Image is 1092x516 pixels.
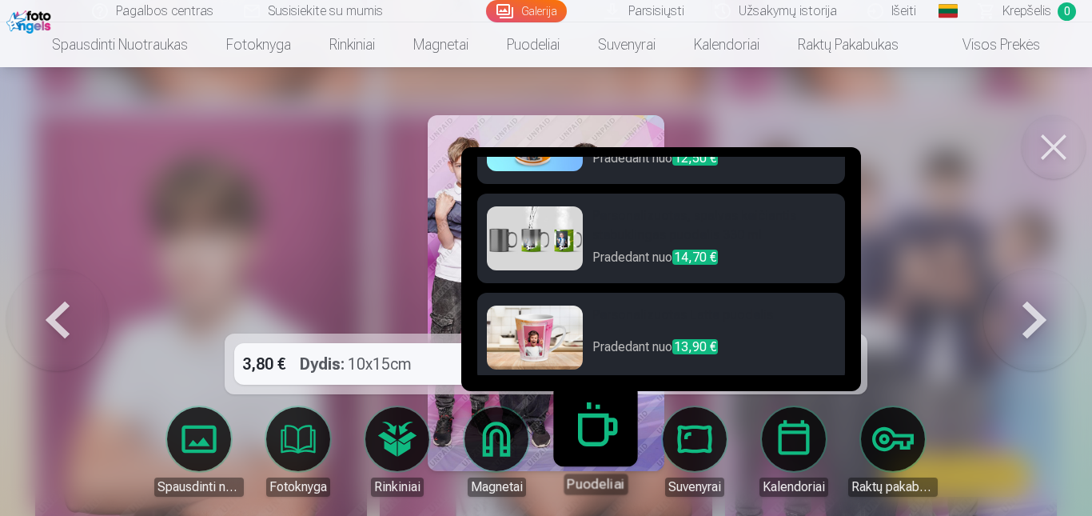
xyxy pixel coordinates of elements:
[234,343,293,385] div: 3,80 €
[546,396,644,494] a: Puodeliai
[675,22,779,67] a: Kalendoriai
[353,407,442,497] a: Rinkiniai
[300,353,345,375] strong: Dydis :
[592,149,835,171] p: Pradedant nuo
[665,478,724,497] div: Suvenyrai
[759,478,828,497] div: Kalendoriai
[6,6,55,34] img: /fa2
[154,478,244,497] div: Spausdinti nuotraukas
[592,248,835,270] p: Pradedant nuo
[918,22,1059,67] a: Visos prekės
[452,407,541,497] a: Magnetai
[592,338,835,370] p: Pradedant nuo
[266,478,330,497] div: Fotoknyga
[650,407,739,497] a: Suvenyrai
[564,474,628,494] div: Puodeliai
[672,339,718,354] span: 13,90 €
[477,194,845,283] a: Personalizuotas, spalvas keičiantis stebuklingas puodelis 330 mlPradedant nuo14,70 €
[371,478,424,497] div: Rinkiniai
[253,407,343,497] a: Fotoknyga
[848,478,938,497] div: Raktų pakabukas
[779,22,918,67] a: Raktų pakabukas
[749,407,839,497] a: Kalendoriai
[488,22,579,67] a: Puodeliai
[207,22,310,67] a: Fotoknyga
[477,293,845,382] a: Personalizuotas Latte puodelisPradedant nuo13,90 €
[394,22,488,67] a: Magnetai
[848,407,938,497] a: Raktų pakabukas
[1058,2,1076,21] span: 0
[310,22,394,67] a: Rinkiniai
[33,22,207,67] a: Spausdinti nuotraukas
[468,478,526,497] div: Magnetai
[592,206,835,248] h6: Personalizuotas, spalvas keičiantis stebuklingas puodelis 330 ml
[300,343,412,385] div: 10x15cm
[1002,2,1051,21] span: Krepšelis
[579,22,675,67] a: Suvenyrai
[672,250,718,265] span: 14,70 €
[154,407,244,497] a: Spausdinti nuotraukas
[672,150,718,166] span: 12,50 €
[592,306,835,338] h6: Personalizuotas Latte puodelis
